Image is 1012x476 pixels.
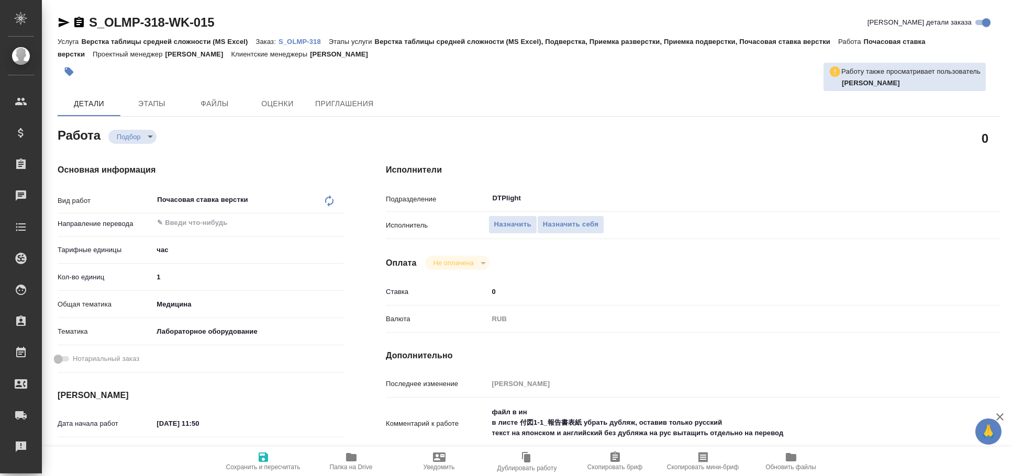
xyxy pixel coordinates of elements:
[114,132,144,141] button: Подбор
[190,97,240,110] span: Файлы
[488,376,950,391] input: Пустое поле
[307,447,395,476] button: Папка на Drive
[310,50,376,58] p: [PERSON_NAME]
[587,463,642,471] span: Скопировать бриф
[153,446,244,461] input: Пустое поле
[329,38,375,46] p: Этапы услуги
[58,245,153,255] p: Тарифные единицы
[838,38,864,46] p: Работа
[279,38,329,46] p: S_OLMP-318
[219,447,307,476] button: Сохранить и пересчитать
[58,16,70,29] button: Скопировать ссылку для ЯМессенджера
[386,379,488,389] p: Последнее изменение
[425,256,490,270] div: Подбор
[747,447,835,476] button: Обновить файлы
[108,130,157,144] div: Подбор
[153,416,244,431] input: ✎ Введи что-нибудь
[571,447,659,476] button: Скопировать бриф
[842,79,900,87] b: [PERSON_NAME]
[375,38,838,46] p: Верстка таблицы средней сложности (MS Excel), Подверстка, Приемка разверстки, Приемка подверстки,...
[58,326,153,337] p: Тематика
[980,421,997,443] span: 🙏
[386,194,488,205] p: Подразделение
[58,125,101,144] h2: Работа
[765,463,816,471] span: Обновить файлы
[488,216,537,234] button: Назначить
[58,38,81,46] p: Услуга
[226,463,301,471] span: Сохранить и пересчитать
[93,50,165,58] p: Проектный менеджер
[58,219,153,229] p: Направление перевода
[494,219,531,231] span: Назначить
[488,403,950,442] textarea: файл в ин в листе 付図1-1_報告書表紙 убрать дубляж, оставив только русский текст на японском и английски...
[430,258,477,267] button: Не оплачена
[315,97,374,110] span: Приглашения
[165,50,231,58] p: [PERSON_NAME]
[868,17,972,28] span: [PERSON_NAME] детали заказа
[252,97,303,110] span: Оценки
[330,463,373,471] span: Папка на Drive
[279,37,329,46] a: S_OLMP-318
[842,78,981,88] p: Зубакова Виктория
[153,241,344,259] div: час
[58,60,81,83] button: Добавить тэг
[73,16,85,29] button: Скопировать ссылку
[58,164,344,176] h4: Основная информация
[386,257,417,269] h4: Оплата
[841,66,981,77] p: Работу также просматривает пользователь
[73,354,139,364] span: Нотариальный заказ
[89,15,214,29] a: S_OLMP-318-WK-015
[497,464,557,472] span: Дублировать работу
[256,38,279,46] p: Заказ:
[537,216,604,234] button: Назначить себя
[386,349,1000,362] h4: Дополнительно
[975,418,1002,445] button: 🙏
[338,222,340,224] button: Open
[58,299,153,310] p: Общая тематика
[58,272,153,282] p: Кол-во единиц
[153,269,344,285] input: ✎ Введи что-нибудь
[386,164,1000,176] h4: Исполнители
[982,129,988,147] h2: 0
[386,418,488,429] p: Комментарий к работе
[231,50,310,58] p: Клиентские менеджеры
[943,197,946,199] button: Open
[58,418,153,429] p: Дата начала работ
[156,217,306,229] input: ✎ Введи что-нибудь
[483,447,571,476] button: Дублировать работу
[153,323,344,341] div: Лабораторное оборудование
[127,97,177,110] span: Этапы
[386,287,488,297] p: Ставка
[386,314,488,324] p: Валюта
[64,97,114,110] span: Детали
[424,463,455,471] span: Уведомить
[386,220,488,231] p: Исполнитель
[58,38,926,58] p: Почасовая ставка верстки
[58,196,153,206] p: Вид работ
[488,284,950,299] input: ✎ Введи что-нибудь
[543,219,598,231] span: Назначить себя
[395,447,483,476] button: Уведомить
[667,463,739,471] span: Скопировать мини-бриф
[153,296,344,313] div: Медицина
[81,38,255,46] p: Верстка таблицы средней сложности (MS Excel)
[659,447,747,476] button: Скопировать мини-бриф
[488,310,950,328] div: RUB
[58,389,344,402] h4: [PERSON_NAME]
